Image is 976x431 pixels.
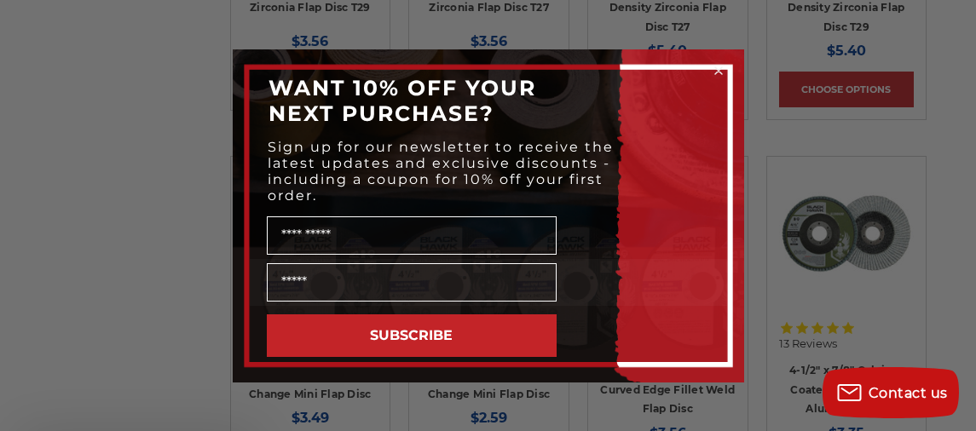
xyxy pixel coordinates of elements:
[267,263,557,302] input: Email
[823,367,959,418] button: Contact us
[269,75,536,126] span: WANT 10% OFF YOUR NEXT PURCHASE?
[710,62,727,79] button: Close dialog
[869,385,948,401] span: Contact us
[268,139,614,204] span: Sign up for our newsletter to receive the latest updates and exclusive discounts - including a co...
[267,314,557,357] button: SUBSCRIBE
